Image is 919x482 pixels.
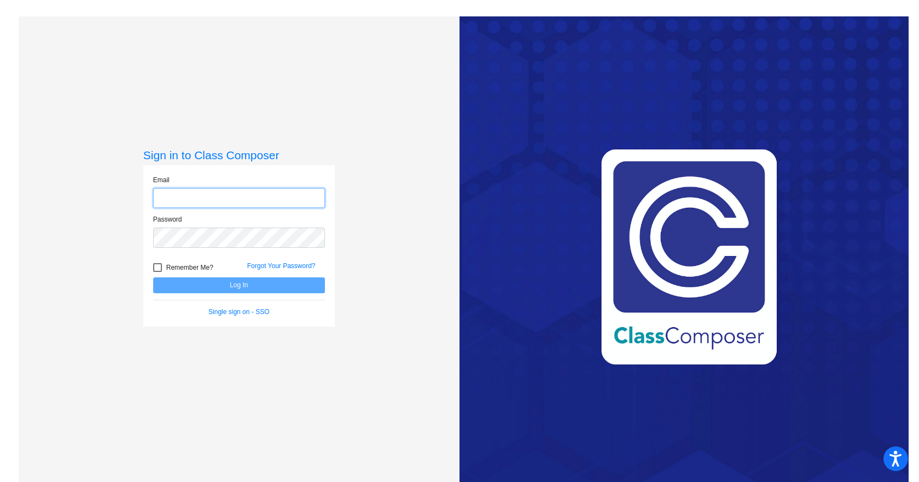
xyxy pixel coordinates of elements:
button: Log In [153,277,325,293]
span: Remember Me? [166,261,213,274]
a: Single sign on - SSO [208,308,269,316]
label: Password [153,214,182,224]
h3: Sign in to Class Composer [143,148,335,162]
label: Email [153,175,170,185]
a: Forgot Your Password? [247,262,316,270]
